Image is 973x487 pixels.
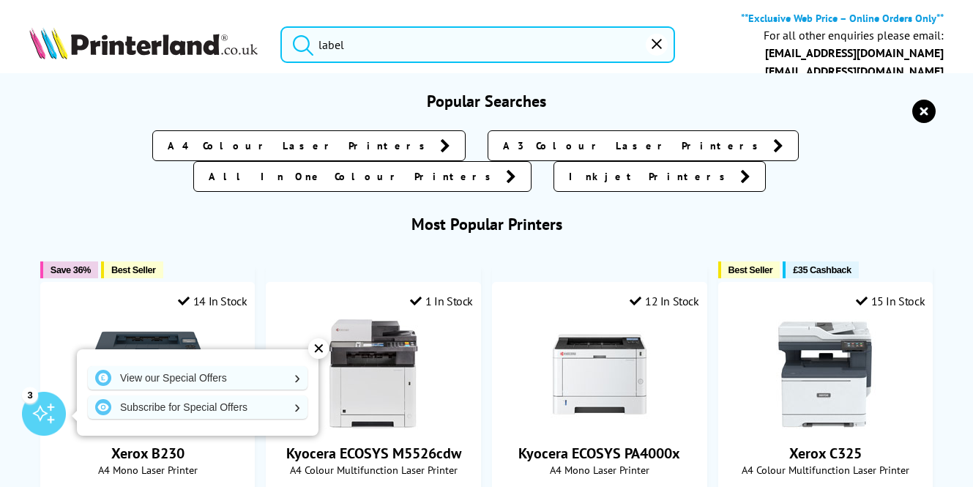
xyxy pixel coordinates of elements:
[856,294,925,308] div: 15 In Stock
[152,130,466,161] a: A4 Colour Laser Printers
[88,395,307,419] a: Subscribe for Special Offers
[101,261,163,278] button: Best Seller
[318,319,428,429] img: Kyocera ECOSYS M5526cdw
[280,26,674,63] input: Search produ
[789,444,862,463] a: Xerox C325
[22,387,38,403] div: 3
[318,417,428,432] a: Kyocera ECOSYS M5526cdw
[51,264,91,275] span: Save 36%
[503,138,766,153] span: A3 Colour Laser Printers
[40,261,98,278] button: Save 36%
[93,319,203,429] img: Xerox B230
[48,463,247,477] span: A4 Mono Laser Printer
[793,264,851,275] span: £35 Cashback
[569,169,733,184] span: Inkjet Printers
[29,27,258,59] img: Printerland Logo
[770,417,880,432] a: Xerox C325
[741,11,944,25] b: **Exclusive Web Price – Online Orders Only**
[410,294,473,308] div: 1 In Stock
[545,417,655,432] a: Kyocera ECOSYS PA4000x
[88,366,307,390] a: View our Special Offers
[630,294,698,308] div: 12 In Stock
[765,45,944,60] a: [EMAIL_ADDRESS][DOMAIN_NAME]
[111,444,184,463] a: Xerox B230
[718,261,780,278] button: Best Seller
[29,91,944,111] h3: Popular Searches
[726,463,925,477] span: A4 Colour Multifunction Laser Printer
[553,161,766,192] a: Inkjet Printers
[518,444,680,463] a: Kyocera ECOSYS PA4000x
[178,294,247,308] div: 14 In Stock
[193,161,532,192] a: All In One Colour Printers
[545,319,655,429] img: Kyocera ECOSYS PA4000x
[308,338,329,359] div: ✕
[500,463,699,477] span: A4 Mono Laser Printer
[728,264,773,275] span: Best Seller
[764,29,944,42] div: For all other enquiries please email:
[770,319,880,429] img: Xerox C325
[209,169,499,184] span: All In One Colour Printers
[765,64,944,78] a: [EMAIL_ADDRESS][DOMAIN_NAME]
[111,264,156,275] span: Best Seller
[488,130,799,161] a: A3 Colour Laser Printers
[168,138,433,153] span: A4 Colour Laser Printers
[29,214,944,234] h3: Most Popular Printers
[783,261,858,278] button: £35 Cashback
[274,463,473,477] span: A4 Colour Multifunction Laser Printer
[286,444,461,463] a: Kyocera ECOSYS M5526cdw
[29,27,262,62] a: Printerland Logo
